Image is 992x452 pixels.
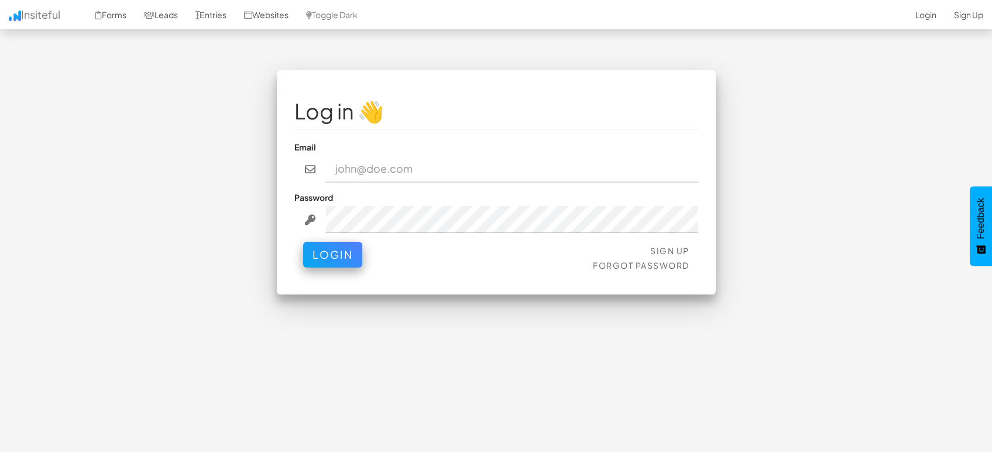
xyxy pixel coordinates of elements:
span: Feedback [976,198,986,239]
button: Login [303,242,362,268]
h1: Log in 👋 [294,100,698,123]
img: icon.png [9,11,21,21]
input: john@doe.com [326,156,698,183]
button: Feedback - Show survey [970,186,992,266]
label: Email [294,141,316,153]
label: Password [294,191,333,203]
a: Sign Up [650,245,689,256]
a: Forgot Password [593,260,689,270]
